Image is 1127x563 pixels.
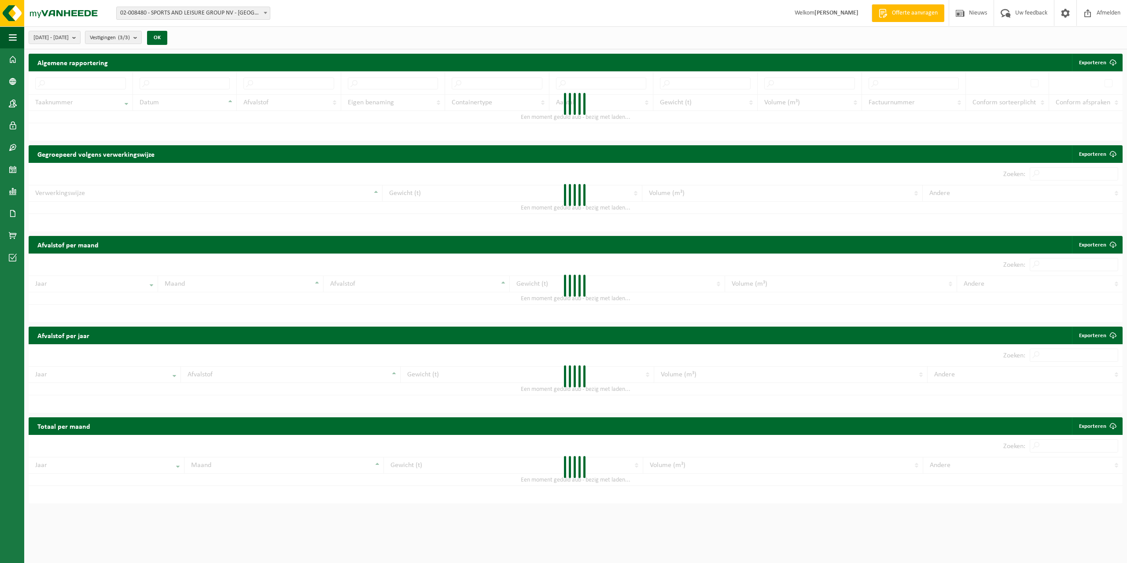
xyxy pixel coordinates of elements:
[814,10,858,16] strong: [PERSON_NAME]
[147,31,167,45] button: OK
[117,7,270,19] span: 02-008480 - SPORTS AND LEISURE GROUP NV - SINT-NIKLAAS
[29,31,81,44] button: [DATE] - [DATE]
[85,31,142,44] button: Vestigingen(3/3)
[1072,417,1122,435] a: Exporteren
[29,417,99,434] h2: Totaal per maand
[29,145,163,162] h2: Gegroepeerd volgens verwerkingswijze
[118,35,130,40] count: (3/3)
[116,7,270,20] span: 02-008480 - SPORTS AND LEISURE GROUP NV - SINT-NIKLAAS
[29,327,98,344] h2: Afvalstof per jaar
[29,54,117,71] h2: Algemene rapportering
[1072,327,1122,344] a: Exporteren
[890,9,940,18] span: Offerte aanvragen
[1072,145,1122,163] a: Exporteren
[1072,54,1122,71] button: Exporteren
[33,31,69,44] span: [DATE] - [DATE]
[1072,236,1122,254] a: Exporteren
[90,31,130,44] span: Vestigingen
[29,236,107,253] h2: Afvalstof per maand
[872,4,944,22] a: Offerte aanvragen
